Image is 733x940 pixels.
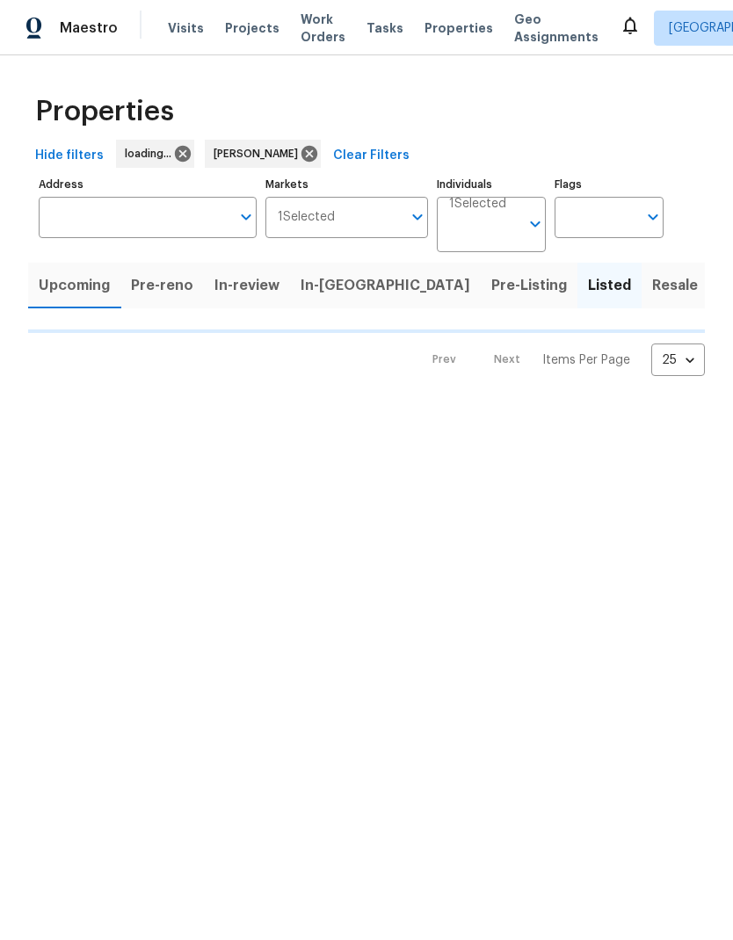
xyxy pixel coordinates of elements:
span: In-[GEOGRAPHIC_DATA] [301,273,470,298]
span: Properties [35,103,174,120]
span: 1 Selected [278,210,335,225]
span: Maestro [60,19,118,37]
button: Open [523,212,548,236]
span: Pre-reno [131,273,193,298]
label: Markets [265,179,429,190]
span: Listed [588,273,631,298]
span: Work Orders [301,11,345,46]
span: Hide filters [35,145,104,167]
label: Individuals [437,179,546,190]
span: Clear Filters [333,145,410,167]
div: 25 [651,337,705,383]
span: Upcoming [39,273,110,298]
span: 1 Selected [449,197,506,212]
span: Geo Assignments [514,11,599,46]
label: Address [39,179,257,190]
span: Resale [652,273,698,298]
span: [PERSON_NAME] [214,145,305,163]
span: In-review [214,273,279,298]
button: Open [641,205,665,229]
p: Items Per Page [542,351,630,369]
label: Flags [555,179,664,190]
nav: Pagination Navigation [416,343,705,376]
span: Properties [425,19,493,37]
div: loading... [116,140,194,168]
button: Clear Filters [326,140,417,172]
span: Pre-Listing [491,273,567,298]
div: [PERSON_NAME] [205,140,321,168]
button: Open [405,205,430,229]
span: loading... [125,145,178,163]
span: Projects [225,19,279,37]
span: Tasks [366,22,403,34]
button: Hide filters [28,140,111,172]
button: Open [234,205,258,229]
span: Visits [168,19,204,37]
